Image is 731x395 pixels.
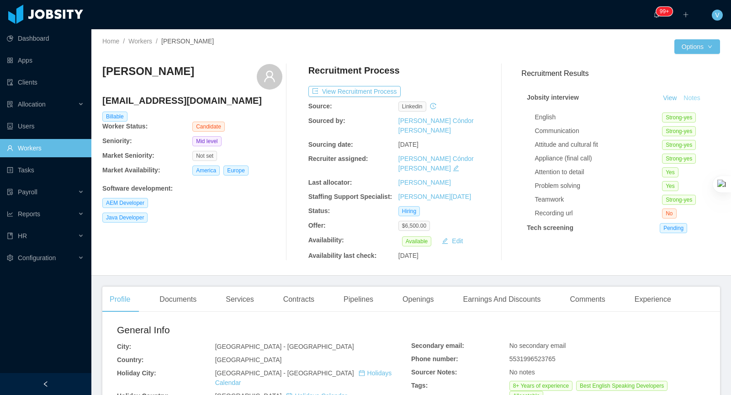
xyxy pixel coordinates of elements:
i: icon: calendar [359,370,365,376]
a: [PERSON_NAME] [398,179,451,186]
span: Pending [660,223,687,233]
b: Last allocator: [308,179,352,186]
span: No [662,208,676,219]
b: Status: [308,207,330,214]
strong: Tech screening [527,224,573,231]
span: Hiring [398,206,420,216]
span: America [192,165,220,176]
h4: [EMAIL_ADDRESS][DOMAIN_NAME] [102,94,282,107]
i: icon: history [430,103,436,109]
div: Services [218,287,261,312]
div: Attitude and cultural fit [535,140,662,149]
span: Strong-yes [662,126,696,136]
b: City: [117,343,131,350]
span: Strong-yes [662,195,696,205]
i: icon: plus [683,11,689,18]
i: icon: edit [453,165,459,171]
div: Earnings And Discounts [456,287,548,312]
span: Java Developer [102,213,148,223]
i: icon: line-chart [7,211,13,217]
span: / [156,37,158,45]
a: icon: exportView Recruitment Process [308,88,401,95]
div: Comments [562,287,612,312]
span: $6,500.00 [398,221,430,231]
a: Home [102,37,119,45]
span: Strong-yes [662,112,696,123]
span: / [123,37,125,45]
span: Yes [662,167,678,177]
i: icon: solution [7,101,13,107]
i: icon: user [263,70,276,83]
a: [PERSON_NAME] Cóndor [PERSON_NAME] [398,117,474,134]
b: Seniority: [102,137,132,144]
a: Workers [128,37,152,45]
h2: General Info [117,323,411,337]
span: Mid level [192,136,221,146]
b: Phone number: [411,355,458,363]
b: Secondary email: [411,342,464,349]
span: Yes [662,181,678,191]
b: Source: [308,102,332,110]
span: AEM Developer [102,198,148,208]
div: Communication [535,126,662,136]
a: [PERSON_NAME] Cóndor [PERSON_NAME] [398,155,474,172]
div: Documents [152,287,204,312]
b: Sourced by: [308,117,345,124]
span: [DATE] [398,141,418,148]
span: No secondary email [509,342,566,349]
b: Holiday City: [117,369,156,377]
div: Teamwork [535,195,662,204]
b: Software development : [102,185,173,192]
span: Candidate [192,122,225,132]
i: icon: setting [7,255,13,261]
span: linkedin [398,101,426,112]
span: Strong-yes [662,140,696,150]
span: [DATE] [398,252,418,259]
h3: Recruitment Results [521,68,720,79]
a: icon: robotUsers [7,117,84,135]
b: Offer: [308,222,326,229]
div: Experience [627,287,678,312]
a: icon: appstoreApps [7,51,84,69]
a: icon: pie-chartDashboard [7,29,84,48]
div: Problem solving [535,181,662,191]
button: icon: editEdit [438,235,466,246]
div: Contracts [276,287,322,312]
span: Not set [192,151,217,161]
strong: Jobsity interview [527,94,579,101]
div: Profile [102,287,138,312]
span: 5531996523765 [509,355,556,363]
a: [PERSON_NAME][DATE] [398,193,471,200]
b: Sourcer Notes: [411,368,457,376]
b: Recruiter assigned: [308,155,368,162]
span: No notes [509,368,535,376]
span: 8+ Years of experience [509,381,572,391]
a: View [660,94,680,101]
i: icon: file-protect [7,189,13,195]
span: [GEOGRAPHIC_DATA] [215,356,282,363]
h3: [PERSON_NAME] [102,64,194,79]
span: Payroll [18,188,37,196]
sup: 907 [656,7,673,16]
b: Market Availability: [102,166,160,174]
div: English [535,112,662,122]
span: Allocation [18,101,46,108]
div: Openings [395,287,441,312]
span: Strong-yes [662,154,696,164]
a: icon: userWorkers [7,139,84,157]
i: icon: bell [653,11,660,18]
div: Attention to detail [535,167,662,177]
span: Best English Speaking Developers [576,381,667,391]
span: Europe [223,165,249,176]
a: icon: auditClients [7,73,84,91]
span: [GEOGRAPHIC_DATA] - [GEOGRAPHIC_DATA] [215,369,392,386]
div: Pipelines [336,287,381,312]
b: Staffing Support Specialist: [308,193,392,200]
b: Sourcing date: [308,141,353,148]
b: Country: [117,356,143,363]
b: Availability last check: [308,252,377,259]
span: Billable [102,112,127,122]
b: Availability: [308,236,344,244]
button: Notes [680,93,704,104]
span: HR [18,232,27,240]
